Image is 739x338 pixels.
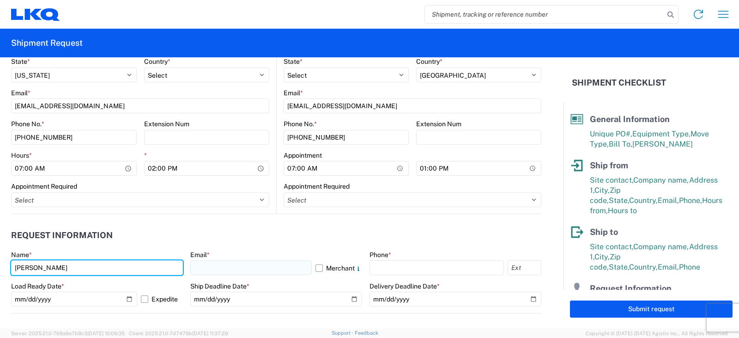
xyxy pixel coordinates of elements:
[11,151,32,160] label: Hours
[632,129,691,138] span: Equipment Type,
[570,301,733,318] button: Submit request
[508,260,541,275] input: Ext
[144,57,170,66] label: Country
[87,331,125,336] span: [DATE] 10:09:35
[11,331,125,336] span: Server: 2025.21.0-769a9a7b8c3
[129,331,228,336] span: Client: 2025.21.0-7d7479b
[11,89,30,97] label: Email
[144,120,189,128] label: Extension Num
[586,329,728,338] span: Copyright © [DATE]-[DATE] Agistix Inc., All Rights Reserved
[332,330,355,336] a: Support
[633,242,689,251] span: Company name,
[629,196,658,205] span: Country,
[315,260,362,275] label: Merchant
[11,120,44,128] label: Phone No.
[609,196,629,205] span: State,
[369,282,440,290] label: Delivery Deadline Date
[284,182,350,191] label: Appointment Required
[284,151,322,160] label: Appointment
[608,206,637,215] span: Hours to
[590,129,632,138] span: Unique PO#,
[679,263,700,271] span: Phone
[590,242,633,251] span: Site contact,
[594,186,610,195] span: City,
[11,251,32,259] label: Name
[572,77,666,88] h2: Shipment Checklist
[141,292,183,307] label: Expedite
[590,283,672,293] span: Request Information
[190,282,249,290] label: Ship Deadline Date
[192,331,228,336] span: [DATE] 11:37:29
[629,263,658,271] span: Country,
[11,37,83,49] h2: Shipment Request
[284,120,317,128] label: Phone No.
[416,57,442,66] label: Country
[284,89,303,97] label: Email
[190,251,210,259] label: Email
[594,252,610,261] span: City,
[590,114,670,124] span: General Information
[609,140,632,148] span: Bill To,
[633,176,689,184] span: Company name,
[590,160,628,170] span: Ship from
[284,57,303,66] label: State
[425,6,664,23] input: Shipment, tracking or reference number
[11,231,113,240] h2: Request Information
[632,140,693,148] span: [PERSON_NAME]
[11,282,64,290] label: Load Ready Date
[416,120,461,128] label: Extension Num
[609,263,629,271] span: State,
[658,196,679,205] span: Email,
[369,251,391,259] label: Phone
[590,176,633,184] span: Site contact,
[679,196,702,205] span: Phone,
[11,182,77,191] label: Appointment Required
[658,263,679,271] span: Email,
[355,330,378,336] a: Feedback
[11,57,30,66] label: State
[590,227,618,237] span: Ship to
